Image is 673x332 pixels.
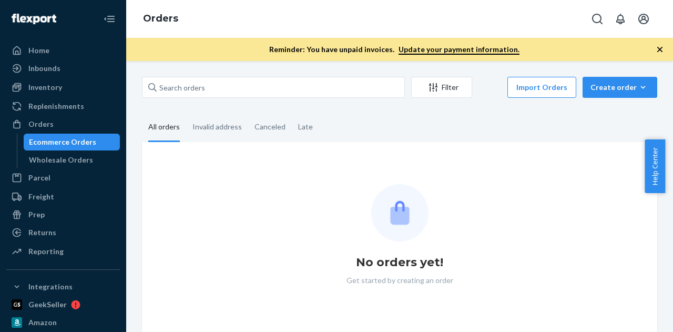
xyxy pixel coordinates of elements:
[356,254,443,271] h1: No orders yet!
[645,139,665,193] button: Help Center
[6,278,120,295] button: Integrations
[298,113,313,140] div: Late
[507,77,576,98] button: Import Orders
[6,206,120,223] a: Prep
[24,152,120,168] a: Wholesale Orders
[371,184,429,242] img: Empty list
[28,101,84,112] div: Replenishments
[269,44,519,55] p: Reminder: You have unpaid invoices.
[24,134,120,150] a: Ecommerce Orders
[28,246,64,257] div: Reporting
[412,82,472,93] div: Filter
[28,82,62,93] div: Inventory
[583,77,657,98] button: Create order
[399,45,519,55] a: Update your payment information.
[28,192,54,202] div: Freight
[6,224,120,241] a: Returns
[12,14,56,24] img: Flexport logo
[254,113,285,140] div: Canceled
[28,45,49,56] div: Home
[28,227,56,238] div: Returns
[29,155,93,165] div: Wholesale Orders
[28,119,54,129] div: Orders
[6,42,120,59] a: Home
[28,209,45,220] div: Prep
[28,299,67,310] div: GeekSeller
[633,8,654,29] button: Open account menu
[587,8,608,29] button: Open Search Box
[6,98,120,115] a: Replenishments
[411,77,472,98] button: Filter
[6,116,120,133] a: Orders
[6,296,120,313] a: GeekSeller
[142,77,405,98] input: Search orders
[590,82,649,93] div: Create order
[346,275,453,286] p: Get started by creating an order
[6,169,120,186] a: Parcel
[6,60,120,77] a: Inbounds
[28,317,57,328] div: Amazon
[99,8,120,29] button: Close Navigation
[6,314,120,331] a: Amazon
[28,281,73,292] div: Integrations
[28,173,50,183] div: Parcel
[148,113,180,142] div: All orders
[6,188,120,205] a: Freight
[135,4,187,34] ol: breadcrumbs
[610,8,631,29] button: Open notifications
[143,13,178,24] a: Orders
[28,63,60,74] div: Inbounds
[192,113,242,140] div: Invalid address
[6,243,120,260] a: Reporting
[6,79,120,96] a: Inventory
[29,137,96,147] div: Ecommerce Orders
